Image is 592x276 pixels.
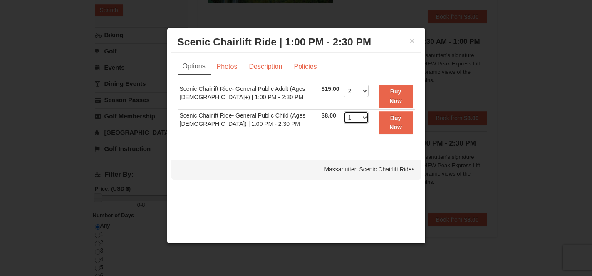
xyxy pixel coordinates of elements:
div: Massanutten Scenic Chairlift Rides [171,159,421,180]
a: Photos [211,59,243,75]
button: × [410,37,415,45]
h3: Scenic Chairlift Ride | 1:00 PM - 2:30 PM [178,36,415,48]
span: $8.00 [322,112,336,119]
a: Description [243,59,287,75]
button: Buy Now [379,111,413,134]
a: Options [178,59,211,75]
strong: Buy Now [389,88,402,104]
a: Policies [288,59,322,75]
td: Scenic Chairlift Ride- General Public Child (Ages [DEMOGRAPHIC_DATA]) | 1:00 PM - 2:30 PM [178,110,320,136]
td: Scenic Chairlift Ride- General Public Adult (Ages [DEMOGRAPHIC_DATA]+) | 1:00 PM - 2:30 PM [178,83,320,110]
strong: Buy Now [389,115,402,130]
span: $15.00 [322,85,339,92]
button: Buy Now [379,85,413,108]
